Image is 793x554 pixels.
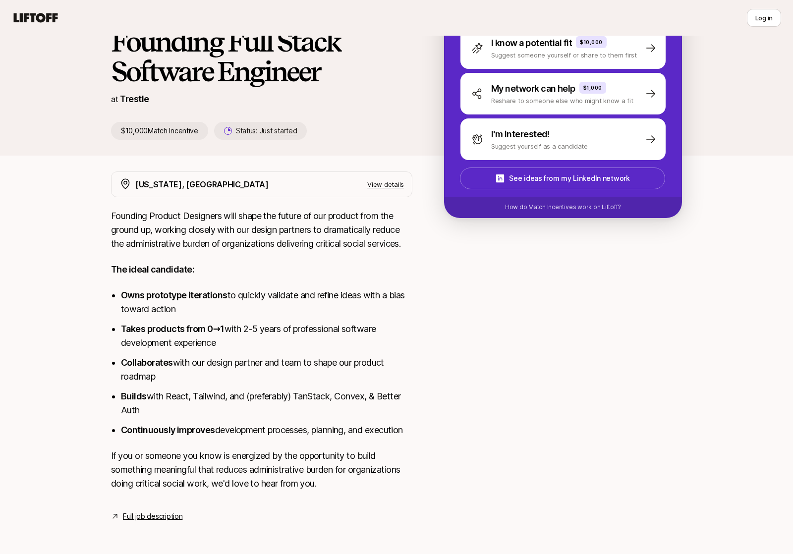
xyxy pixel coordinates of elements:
p: I'm interested! [491,127,550,141]
p: Suggest someone yourself or share to them first [491,50,637,60]
li: development processes, planning, and execution [121,423,412,437]
strong: Owns prototype iterations [121,290,227,300]
a: Full job description [123,510,182,522]
p: I know a potential fit [491,36,572,50]
p: If you or someone you know is energized by the opportunity to build something meaningful that red... [111,449,412,491]
p: Founding Product Designers will shape the future of our product from the ground up, working close... [111,209,412,251]
p: [US_STATE], [GEOGRAPHIC_DATA] [135,178,269,191]
p: $10,000 Match Incentive [111,122,208,140]
p: My network can help [491,82,575,96]
p: $10,000 [580,38,603,46]
span: Just started [260,126,297,135]
p: Reshare to someone else who might know a fit [491,96,633,106]
p: $1,000 [583,84,602,92]
li: to quickly validate and refine ideas with a bias toward action [121,288,412,316]
strong: Collaborates [121,357,173,368]
h1: Founding Full Stack Software Engineer [111,27,412,86]
p: How do Match Incentives work on Liftoff? [505,203,621,212]
p: at [111,93,118,106]
button: See ideas from my LinkedIn network [460,167,665,189]
p: See ideas from my LinkedIn network [509,172,629,184]
p: Suggest yourself as a candidate [491,141,588,151]
strong: The ideal candidate: [111,264,194,275]
p: Status: [236,125,297,137]
strong: Takes products from 0→1 [121,324,225,334]
li: with React, Tailwind, and (preferably) TanStack, Convex, & Better Auth [121,389,412,417]
li: with 2-5 years of professional software development experience [121,322,412,350]
button: Log in [747,9,781,27]
a: Trestle [120,94,149,104]
strong: Builds [121,391,147,401]
li: with our design partner and team to shape our product roadmap [121,356,412,384]
p: View details [367,179,404,189]
strong: Continuously improves [121,425,215,435]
